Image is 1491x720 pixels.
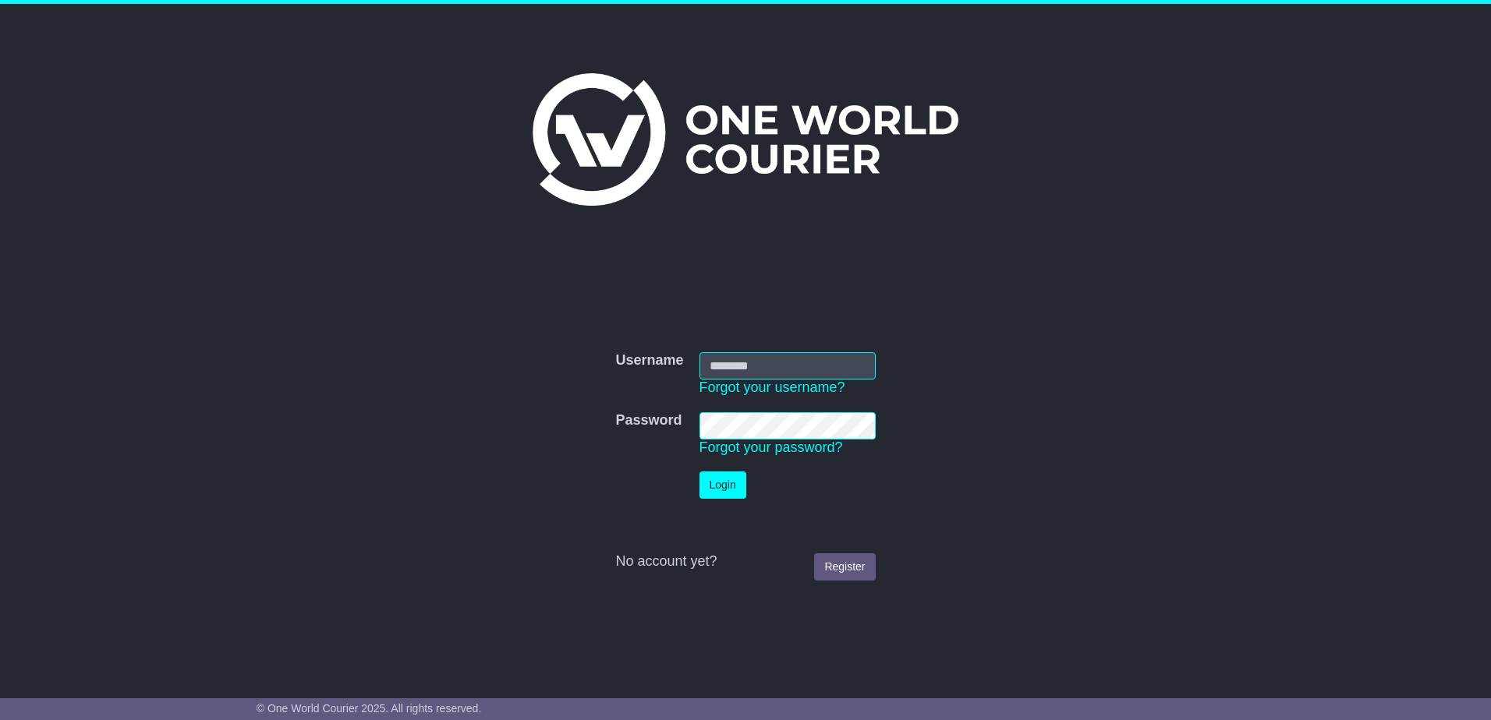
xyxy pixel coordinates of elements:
a: Forgot your password? [699,439,843,455]
label: Password [615,412,682,429]
a: Register [814,553,875,581]
div: No account yet? [615,553,875,570]
button: Login [699,471,746,499]
img: One World [533,73,958,206]
label: Username [615,352,683,369]
a: Forgot your username? [699,379,845,395]
span: © One World Courier 2025. All rights reserved. [257,702,482,715]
